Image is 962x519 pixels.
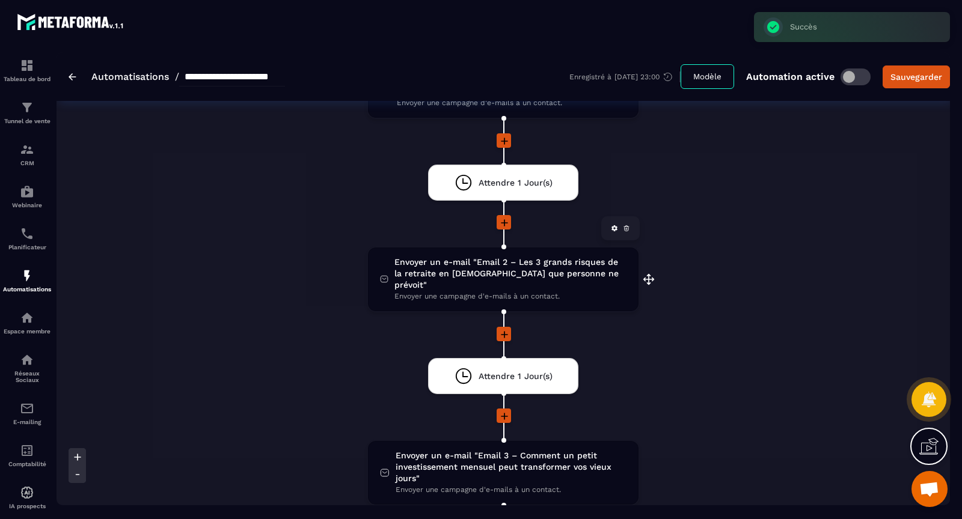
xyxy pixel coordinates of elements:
[20,184,34,199] img: automations
[20,226,34,241] img: scheduler
[20,311,34,325] img: automations
[3,461,51,467] p: Comptabilité
[3,286,51,293] p: Automatisations
[20,443,34,458] img: accountant
[20,353,34,367] img: social-network
[3,49,51,91] a: formationformationTableau de bord
[20,58,34,73] img: formation
[3,91,51,133] a: formationformationTunnel de vente
[91,71,169,82] a: Automatisations
[175,71,179,82] span: /
[20,269,34,283] img: automations
[394,256,627,291] span: Envoyer un e-mail "Email 2 – Les 3 grands risques de la retraite en [DEMOGRAPHIC_DATA] que person...
[20,100,34,115] img: formation
[3,419,51,425] p: E-mailing
[20,401,34,416] img: email
[3,434,51,476] a: accountantaccountantComptabilité
[20,485,34,500] img: automations
[396,484,627,496] span: Envoyer une campagne d'e-mails à un contact.
[3,76,51,82] p: Tableau de bord
[3,328,51,335] p: Espace membre
[3,118,51,124] p: Tunnel de vente
[20,142,34,157] img: formation
[3,370,51,383] p: Réseaux Sociaux
[3,202,51,208] p: Webinaire
[3,302,51,344] a: automationsautomationsEspace membre
[397,97,627,109] span: Envoyer une campagne d'e-mails à un contact.
[911,471,948,507] a: Ouvrir le chat
[396,450,627,484] span: Envoyer un e-mail "Email 3 – Comment un petit investissement mensuel peut transformer vos vieux j...
[569,71,681,82] div: Enregistré à
[3,259,51,302] a: automationsautomationsAutomatisations
[681,64,734,89] button: Modèle
[614,73,660,81] p: [DATE] 23:00
[479,371,553,382] span: Attendre 1 Jour(s)
[3,217,51,259] a: schedulerschedulerPlanificateur
[3,244,51,250] p: Planificateur
[3,175,51,217] a: automationsautomationsWebinaire
[3,344,51,392] a: social-networksocial-networkRéseaux Sociaux
[3,133,51,175] a: formationformationCRM
[394,291,627,302] span: Envoyer une campagne d'e-mails à un contact.
[69,73,76,80] img: arrow
[746,71,835,82] p: Automation active
[890,71,942,83] div: Sauvegarder
[17,11,125,32] img: logo
[3,503,51,509] p: IA prospects
[3,160,51,166] p: CRM
[3,392,51,434] a: emailemailE-mailing
[479,177,553,189] span: Attendre 1 Jour(s)
[883,65,950,88] button: Sauvegarder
